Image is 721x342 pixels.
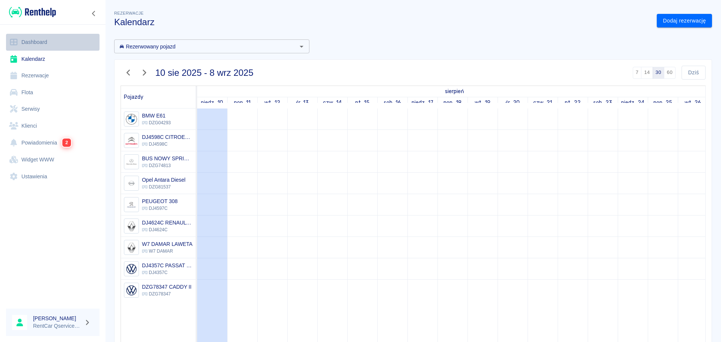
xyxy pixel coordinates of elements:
p: DZG81537 [142,184,186,190]
p: DZG04293 [142,119,171,126]
a: Ustawienia [6,168,100,185]
a: Renthelp logo [6,6,56,18]
p: DZG78347 [142,291,192,297]
a: 14 sierpnia 2025 [321,97,344,108]
a: 21 sierpnia 2025 [531,97,554,108]
img: Image [125,156,137,168]
h6: PEUGEOT 308 [142,197,178,205]
p: DZG74813 [142,162,193,169]
button: 60 dni [664,67,676,79]
a: Dashboard [6,34,100,51]
span: Pojazdy [124,94,143,100]
a: Powiadomienia2 [6,134,100,151]
img: Image [125,263,137,275]
p: DJ4624C [142,226,193,233]
a: 12 sierpnia 2025 [262,97,282,108]
a: 19 sierpnia 2025 [473,97,492,108]
a: 16 sierpnia 2025 [382,97,403,108]
img: Renthelp logo [9,6,56,18]
button: Otwórz [296,41,307,52]
h6: Opel Antara Diesel [142,176,186,184]
a: 17 sierpnia 2025 [410,97,435,108]
p: DJ4357C [142,269,193,276]
h6: BMW E61 [142,112,171,119]
button: Dziś [682,66,706,80]
a: Rezerwacje [6,67,100,84]
a: 10 sierpnia 2025 [199,97,225,108]
p: DJ4597C [142,205,178,212]
a: 18 sierpnia 2025 [442,97,463,108]
span: 2 [62,138,71,147]
a: 11 sierpnia 2025 [232,97,253,108]
button: 7 dni [633,67,642,79]
img: Image [125,177,137,190]
img: Image [125,284,137,297]
p: RentCar Qservice Damar Parts [33,322,81,330]
h6: DJ4357C PASSAT B8 [142,262,193,269]
a: Widget WWW [6,151,100,168]
a: Serwisy [6,101,100,118]
a: 22 sierpnia 2025 [563,97,582,108]
img: Image [125,241,137,254]
a: Flota [6,84,100,101]
a: 20 sierpnia 2025 [504,97,522,108]
a: 13 sierpnia 2025 [294,97,311,108]
input: Wyszukaj i wybierz pojazdy... [116,42,295,51]
a: 23 sierpnia 2025 [591,97,614,108]
h3: 10 sie 2025 - 8 wrz 2025 [155,68,253,78]
button: 30 dni [653,67,664,79]
span: Rezerwacje [114,11,143,15]
a: 26 sierpnia 2025 [683,97,703,108]
a: Dodaj rezerwację [657,14,712,28]
img: Image [125,113,137,125]
h6: DZG78347 CADDY II [142,283,192,291]
h6: DJ4624C RENAULT TRAFIC [142,219,193,226]
button: Zwiń nawigację [88,9,100,18]
a: Klienci [6,118,100,134]
h6: BUS NOWY SPRINNTER [142,155,193,162]
p: W7 DAMAR [142,248,193,255]
button: 14 dni [641,67,653,79]
a: 15 sierpnia 2025 [353,97,372,108]
img: Image [125,220,137,232]
h6: W7 DAMAR LAWETA [142,240,193,248]
a: Kalendarz [6,51,100,68]
img: Image [125,134,137,147]
a: 10 sierpnia 2025 [443,86,466,97]
h6: [PERSON_NAME] [33,315,81,322]
h6: DJ4598C CITROEN C3 [142,133,193,141]
h3: Kalendarz [114,17,651,27]
p: DJ4598C [142,141,193,148]
a: 25 sierpnia 2025 [652,97,674,108]
a: 24 sierpnia 2025 [619,97,646,108]
img: Image [125,199,137,211]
